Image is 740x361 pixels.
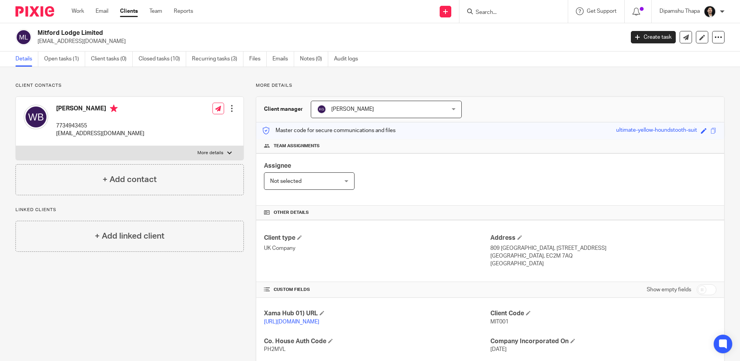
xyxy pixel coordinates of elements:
p: 7734943455 [56,122,144,130]
a: Client tasks (0) [91,52,133,67]
span: Not selected [270,179,301,184]
p: [EMAIL_ADDRESS][DOMAIN_NAME] [38,38,619,45]
p: More details [256,83,725,89]
a: Work [72,7,84,15]
p: 809 [GEOGRAPHIC_DATA], [STREET_ADDRESS] [490,244,716,252]
input: Search [475,9,545,16]
a: [URL][DOMAIN_NAME] [264,319,319,325]
p: [GEOGRAPHIC_DATA] [490,260,716,268]
h4: Client type [264,234,490,242]
h4: + Add linked client [95,230,164,242]
span: Get Support [587,9,617,14]
label: Show empty fields [647,286,691,294]
span: [DATE] [490,347,507,352]
p: More details [197,150,223,156]
a: Details [15,52,38,67]
img: Pixie [15,6,54,17]
span: Team assignments [274,143,320,149]
div: ultimate-yellow-houndstooth-suit [616,126,697,135]
span: Assignee [264,163,291,169]
a: Reports [174,7,193,15]
p: Linked clients [15,207,244,213]
h4: Address [490,234,716,242]
span: PH2MVL [264,347,286,352]
p: [EMAIL_ADDRESS][DOMAIN_NAME] [56,130,144,138]
a: Files [249,52,267,67]
a: Emails [272,52,294,67]
h4: Client Code [490,309,716,318]
h4: CUSTOM FIELDS [264,287,490,293]
a: Open tasks (1) [44,52,85,67]
h4: Co. House Auth Code [264,337,490,346]
h3: Client manager [264,105,303,113]
p: Dipamshu Thapa [659,7,700,15]
h4: Xama Hub 01) URL [264,309,490,318]
img: svg%3E [24,105,48,129]
h2: Mitford Lodge Limited [38,29,503,37]
a: Email [96,7,108,15]
a: Team [149,7,162,15]
img: svg%3E [15,29,32,45]
span: Other details [274,210,309,216]
a: Clients [120,7,138,15]
a: Recurring tasks (3) [192,52,243,67]
h4: Company Incorporated On [490,337,716,346]
p: [GEOGRAPHIC_DATA], EC2M 7AQ [490,252,716,260]
p: Master code for secure communications and files [262,127,396,134]
a: Closed tasks (10) [139,52,186,67]
a: Notes (0) [300,52,328,67]
a: Audit logs [334,52,364,67]
p: Client contacts [15,83,244,89]
a: Create task [631,31,676,43]
img: svg%3E [317,105,326,114]
h4: + Add contact [103,174,157,186]
i: Primary [110,105,118,112]
span: [PERSON_NAME] [331,107,374,112]
span: MIT001 [490,319,509,325]
h4: [PERSON_NAME] [56,105,144,114]
p: UK Company [264,244,490,252]
img: Dipamshu2.jpg [704,5,716,18]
